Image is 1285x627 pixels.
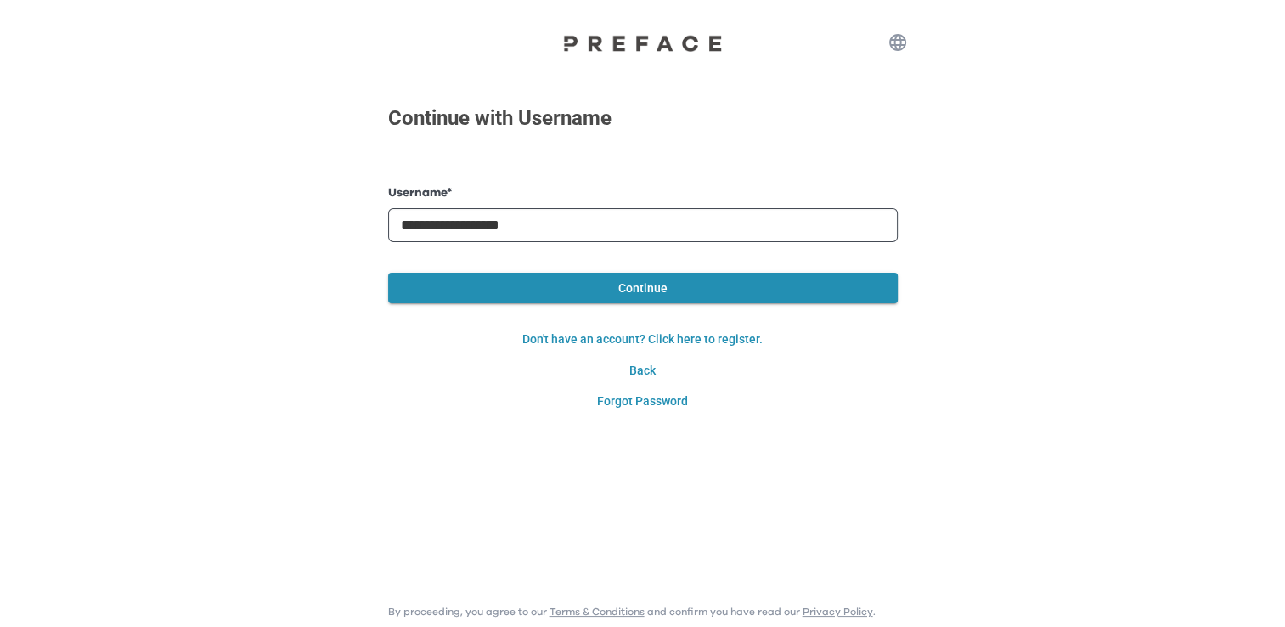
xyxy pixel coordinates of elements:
[388,355,898,387] button: Back
[388,324,898,355] button: Don't have an account? Click here to register.
[388,605,876,619] p: By proceeding, you agree to our and confirm you have read our .
[550,607,645,617] a: Terms & Conditions
[388,103,612,133] p: Continue with Username
[388,184,898,202] label: Username *
[388,386,898,417] button: Forgot Password
[558,34,728,52] img: Preface Logo
[803,607,873,617] a: Privacy Policy
[388,273,898,304] button: Continue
